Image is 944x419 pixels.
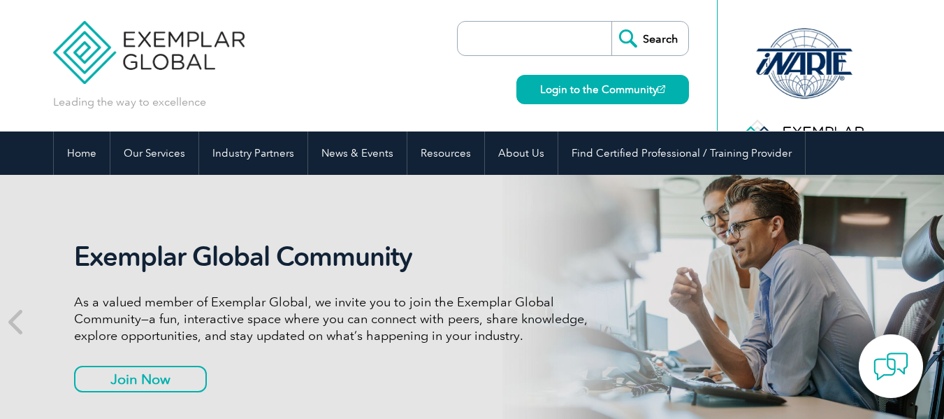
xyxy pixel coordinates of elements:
a: Resources [407,132,484,175]
a: Home [54,132,110,175]
a: Our Services [110,132,198,175]
a: About Us [485,132,558,175]
p: Leading the way to excellence [53,94,206,110]
a: Login to the Community [516,75,689,104]
input: Search [611,22,688,55]
a: Industry Partners [199,132,307,175]
img: contact-chat.png [873,349,908,384]
h2: Exemplar Global Community [74,241,598,273]
p: As a valued member of Exemplar Global, we invite you to join the Exemplar Global Community—a fun,... [74,294,598,344]
a: Find Certified Professional / Training Provider [558,132,805,175]
a: Join Now [74,366,207,392]
a: News & Events [308,132,407,175]
img: open_square.png [658,85,665,93]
